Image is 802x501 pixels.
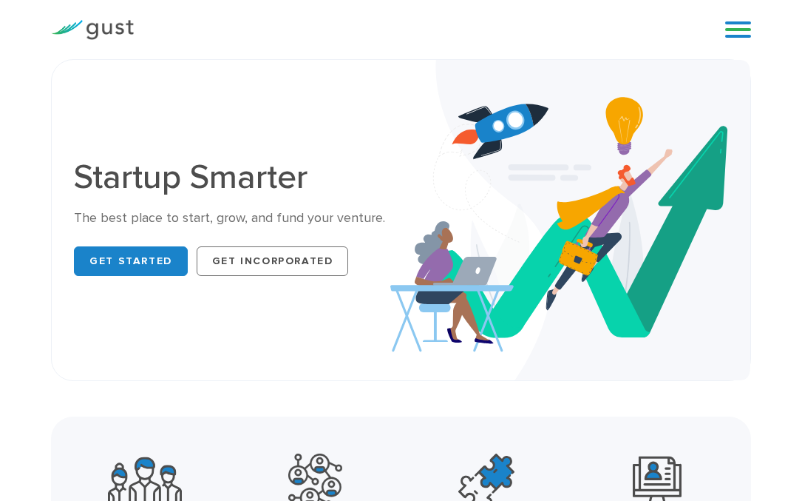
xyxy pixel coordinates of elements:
h1: Startup Smarter [74,161,390,195]
img: Gust Logo [51,20,134,40]
a: Get Started [74,246,188,276]
a: Get Incorporated [197,246,349,276]
div: The best place to start, grow, and fund your venture. [74,209,390,227]
img: Startup Smarter Hero [390,60,750,380]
